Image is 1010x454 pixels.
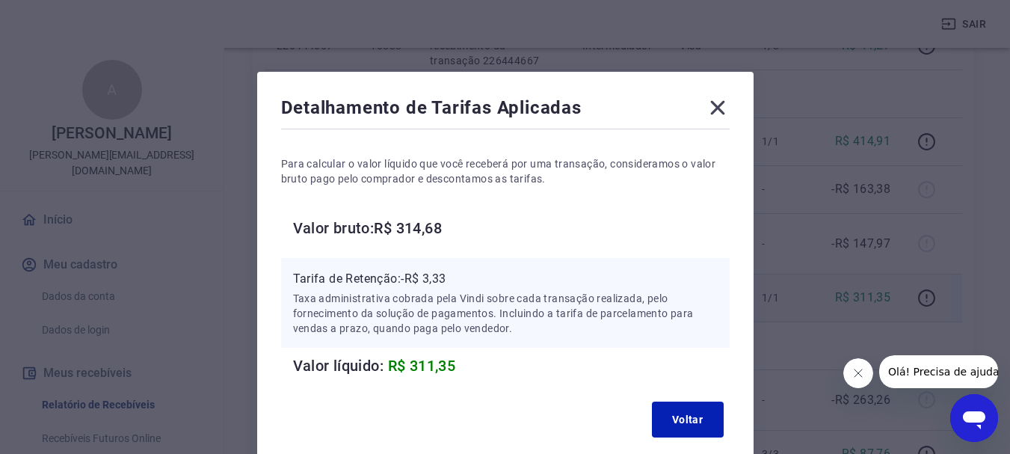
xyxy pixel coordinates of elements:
iframe: Mensagem da empresa [879,355,998,388]
p: Tarifa de Retenção: -R$ 3,33 [293,270,718,288]
div: Detalhamento de Tarifas Aplicadas [281,96,730,126]
span: R$ 311,35 [388,357,456,375]
button: Voltar [652,402,724,438]
iframe: Fechar mensagem [843,358,873,388]
p: Taxa administrativa cobrada pela Vindi sobre cada transação realizada, pelo fornecimento da soluç... [293,291,718,336]
h6: Valor líquido: [293,354,730,378]
h6: Valor bruto: R$ 314,68 [293,216,730,240]
iframe: Botão para abrir a janela de mensagens [950,394,998,442]
p: Para calcular o valor líquido que você receberá por uma transação, consideramos o valor bruto pag... [281,156,730,186]
span: Olá! Precisa de ajuda? [9,10,126,22]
